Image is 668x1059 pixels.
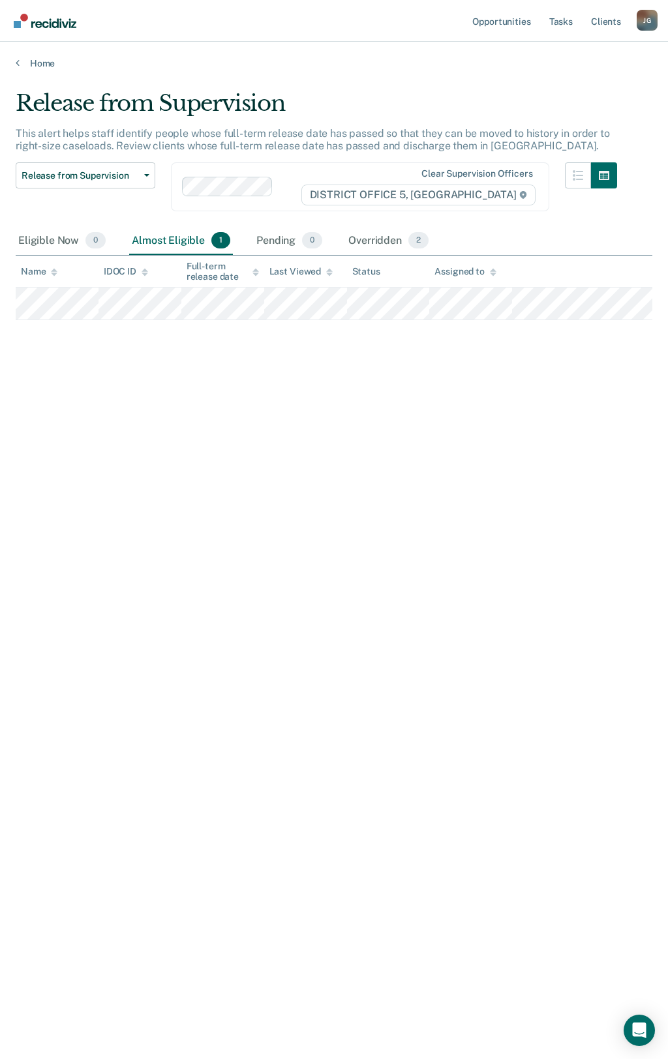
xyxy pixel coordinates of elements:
[129,227,233,256] div: Almost Eligible1
[16,127,610,152] p: This alert helps staff identify people whose full-term release date has passed so that they can b...
[14,14,76,28] img: Recidiviz
[16,90,617,127] div: Release from Supervision
[352,266,380,277] div: Status
[211,232,230,249] span: 1
[22,170,139,181] span: Release from Supervision
[187,261,259,283] div: Full-term release date
[301,185,536,205] span: DISTRICT OFFICE 5, [GEOGRAPHIC_DATA]
[421,168,532,179] div: Clear supervision officers
[104,266,148,277] div: IDOC ID
[21,266,57,277] div: Name
[85,232,106,249] span: 0
[16,227,108,256] div: Eligible Now0
[624,1015,655,1046] div: Open Intercom Messenger
[434,266,496,277] div: Assigned to
[346,227,431,256] div: Overridden2
[302,232,322,249] span: 0
[637,10,658,31] div: J G
[408,232,429,249] span: 2
[269,266,333,277] div: Last Viewed
[16,57,652,69] a: Home
[637,10,658,31] button: Profile dropdown button
[254,227,325,256] div: Pending0
[16,162,155,188] button: Release from Supervision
